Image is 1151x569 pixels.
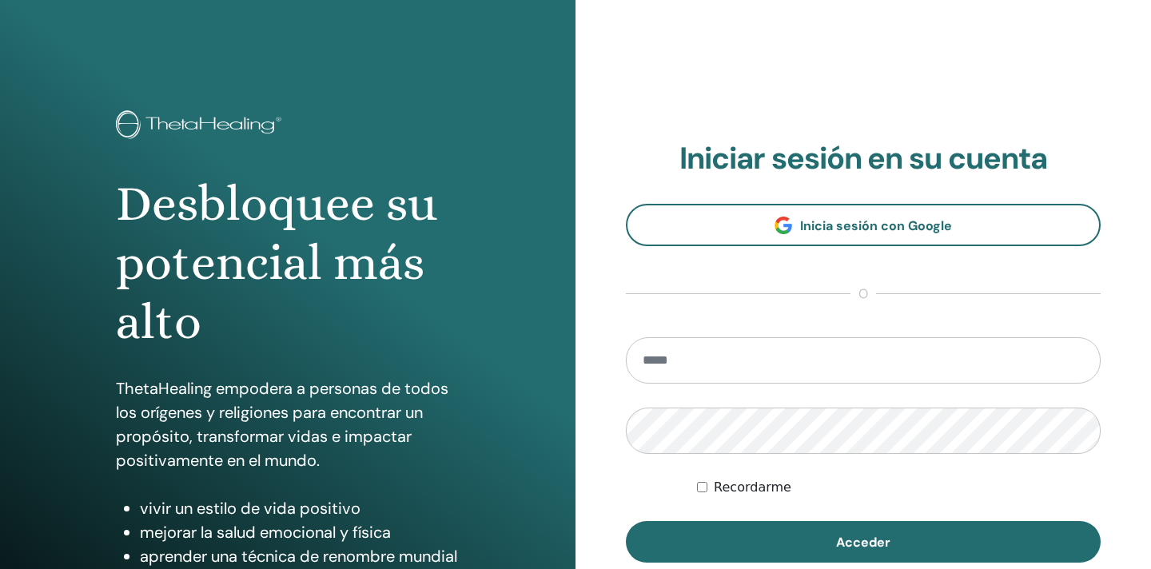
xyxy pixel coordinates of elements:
h2: Iniciar sesión en su cuenta [626,141,1101,177]
li: mejorar la salud emocional y física [140,520,460,544]
h1: Desbloquee su potencial más alto [116,174,460,352]
a: Inicia sesión con Google [626,204,1101,246]
div: Mantenerme autenticado indefinidamente o hasta cerrar la sesión manualmente [697,478,1101,497]
label: Recordarme [714,478,791,497]
span: o [850,284,876,304]
button: Acceder [626,521,1101,563]
li: vivir un estilo de vida positivo [140,496,460,520]
span: Acceder [836,534,890,551]
span: Inicia sesión con Google [800,217,952,234]
p: ThetaHealing empodera a personas de todos los orígenes y religiones para encontrar un propósito, ... [116,376,460,472]
li: aprender una técnica de renombre mundial [140,544,460,568]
